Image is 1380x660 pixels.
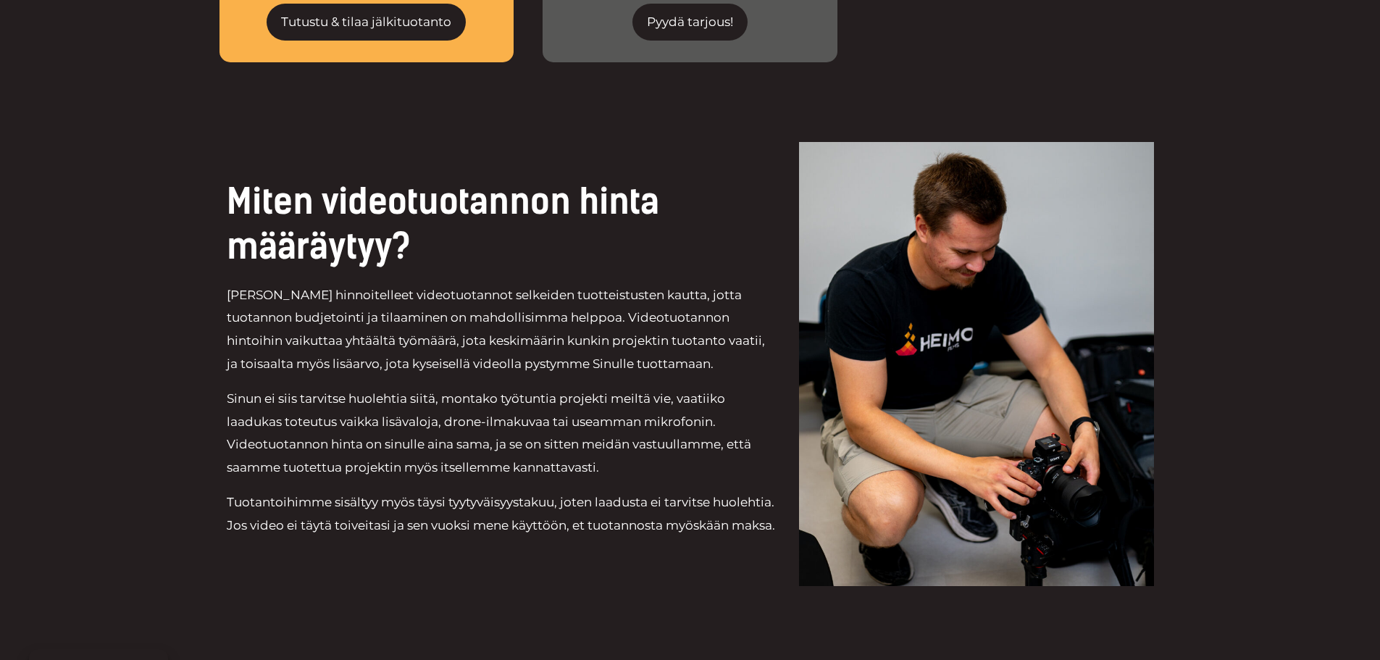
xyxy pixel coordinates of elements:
p: Sinun ei siis tarvitse huolehtia siitä, montako työtuntia projekti meiltä vie, vaatiiko laadukas ... [227,388,777,479]
a: Pyydä tarjous! [632,4,748,41]
p: [PERSON_NAME] hinnoitelleet videotuotannot selkeiden tuotteistusten kautta, jotta tuotannon budje... [227,284,777,375]
p: Tuotantoihimme sisältyy myös täysi tyytyväisyystakuu, joten laadusta ei tarvitse huolehtia. Jos v... [227,491,777,537]
h2: Miten videotuotannon hinta määräytyy? [227,179,777,270]
a: Tutustu & tilaa jälkituotanto [267,4,466,41]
